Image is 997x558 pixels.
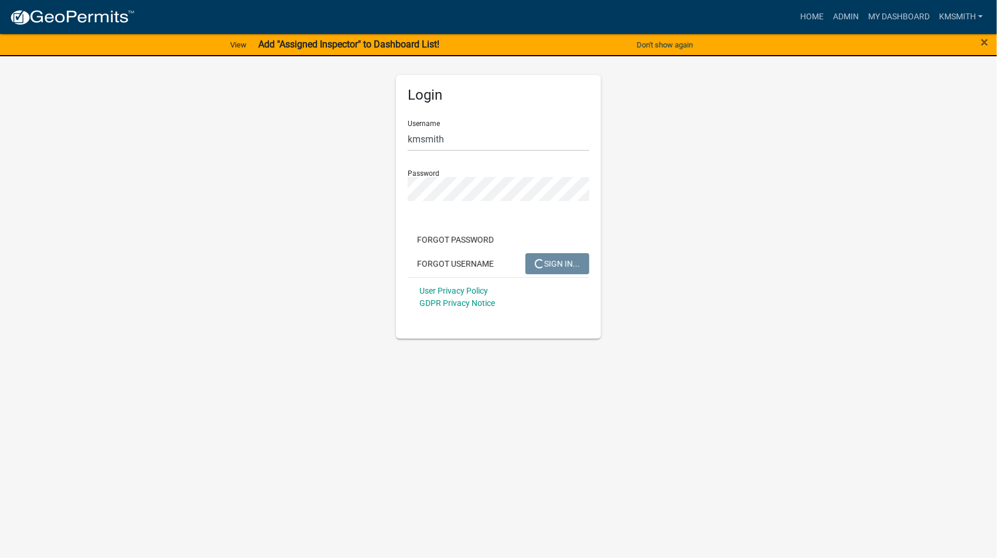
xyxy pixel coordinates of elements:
[408,253,503,274] button: Forgot Username
[828,6,863,28] a: Admin
[419,298,495,308] a: GDPR Privacy Notice
[258,39,439,50] strong: Add "Assigned Inspector" to Dashboard List!
[981,34,988,50] span: ×
[226,35,251,55] a: View
[419,286,488,295] a: User Privacy Policy
[863,6,934,28] a: My Dashboard
[525,253,589,274] button: SIGN IN...
[981,35,988,49] button: Close
[632,35,698,55] button: Don't show again
[535,258,580,268] span: SIGN IN...
[934,6,988,28] a: kmsmith
[408,87,589,104] h5: Login
[408,229,503,250] button: Forgot Password
[795,6,828,28] a: Home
